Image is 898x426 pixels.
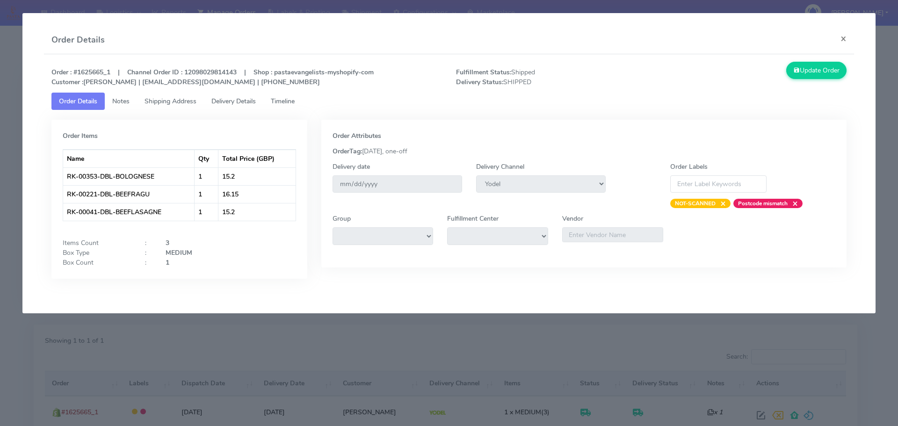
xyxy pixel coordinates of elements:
div: Items Count [56,238,138,248]
td: 15.2 [218,203,295,221]
span: Delivery Details [211,97,256,106]
strong: Customer : [51,78,83,87]
span: Order Details [59,97,97,106]
input: Enter Label Keywords [670,175,767,193]
td: 15.2 [218,167,295,185]
label: Delivery date [333,162,370,172]
th: Qty [195,150,218,167]
h4: Order Details [51,34,105,46]
div: Box Type [56,248,138,258]
label: Delivery Channel [476,162,524,172]
div: Box Count [56,258,138,267]
span: Timeline [271,97,295,106]
strong: 1 [166,258,169,267]
span: Notes [112,97,130,106]
label: Group [333,214,351,224]
td: RK-00221-DBL-BEEFRAGU [63,185,195,203]
td: 16.15 [218,185,295,203]
strong: OrderTag: [333,147,362,156]
strong: NOT-SCANNED [675,200,716,207]
input: Enter Vendor Name [562,227,663,242]
button: Update Order [786,62,847,79]
strong: Delivery Status: [456,78,503,87]
span: Shipping Address [145,97,196,106]
label: Vendor [562,214,583,224]
td: 1 [195,203,218,221]
strong: Order Items [63,131,98,140]
div: : [138,248,159,258]
td: 1 [195,167,218,185]
strong: Fulfillment Status: [456,68,511,77]
th: Total Price (GBP) [218,150,295,167]
span: Shipped SHIPPED [449,67,652,87]
div: : [138,238,159,248]
div: [DATE], one-off [326,146,843,156]
td: 1 [195,185,218,203]
strong: Postcode mismatch [738,200,788,207]
strong: Order : #1625665_1 | Channel Order ID : 12098029814143 | Shop : pastaevangelists-myshopify-com [P... [51,68,374,87]
span: × [788,199,798,208]
td: RK-00353-DBL-BOLOGNESE [63,167,195,185]
strong: MEDIUM [166,248,192,257]
ul: Tabs [51,93,847,110]
strong: 3 [166,238,169,247]
button: Close [833,26,854,51]
td: RK-00041-DBL-BEEFLASAGNE [63,203,195,221]
label: Fulfillment Center [447,214,499,224]
div: : [138,258,159,267]
label: Order Labels [670,162,708,172]
strong: Order Attributes [333,131,381,140]
span: × [716,199,726,208]
th: Name [63,150,195,167]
